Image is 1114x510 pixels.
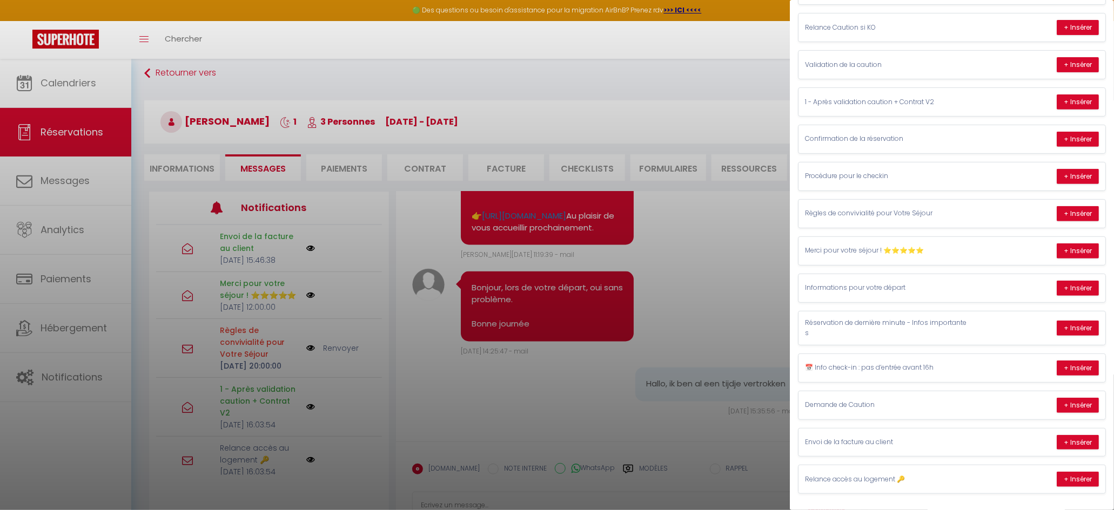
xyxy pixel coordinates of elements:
[1057,398,1099,413] button: + Insérer
[805,474,967,485] p: Relance accès au logement 🔑
[1057,94,1099,110] button: + Insérer
[1057,20,1099,35] button: + Insérer
[805,400,967,410] p: Demande de Caution
[1057,472,1099,487] button: + Insérer
[1057,243,1099,259] button: + Insérer
[805,23,967,33] p: Relance Caution si KO
[1057,206,1099,221] button: + Insérer
[805,363,967,373] p: 📅 Info check-in : pas d’entrée avant 16h
[1057,435,1099,450] button: + Insérer
[805,283,967,293] p: Informations pour votre départ
[805,97,967,107] p: 1 - Après validation caution + Contrat V2
[1057,169,1099,184] button: + Insérer
[805,60,967,70] p: Validation de la caution
[1057,132,1099,147] button: + Insérer
[1057,281,1099,296] button: + Insérer
[1057,321,1099,336] button: + Insérer
[805,134,967,144] p: Confirmation de la réservation
[805,208,967,219] p: Règles de convivialité pour Votre Séjour
[805,171,967,181] p: Procédure pour le checkin
[805,246,967,256] p: Merci pour votre séjour ! ⭐⭐⭐⭐⭐
[805,318,967,338] p: Réservation de dernière minute - Infos importantes
[805,437,967,447] p: Envoi de la facture au client
[1057,57,1099,72] button: + Insérer
[1057,361,1099,376] button: + Insérer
